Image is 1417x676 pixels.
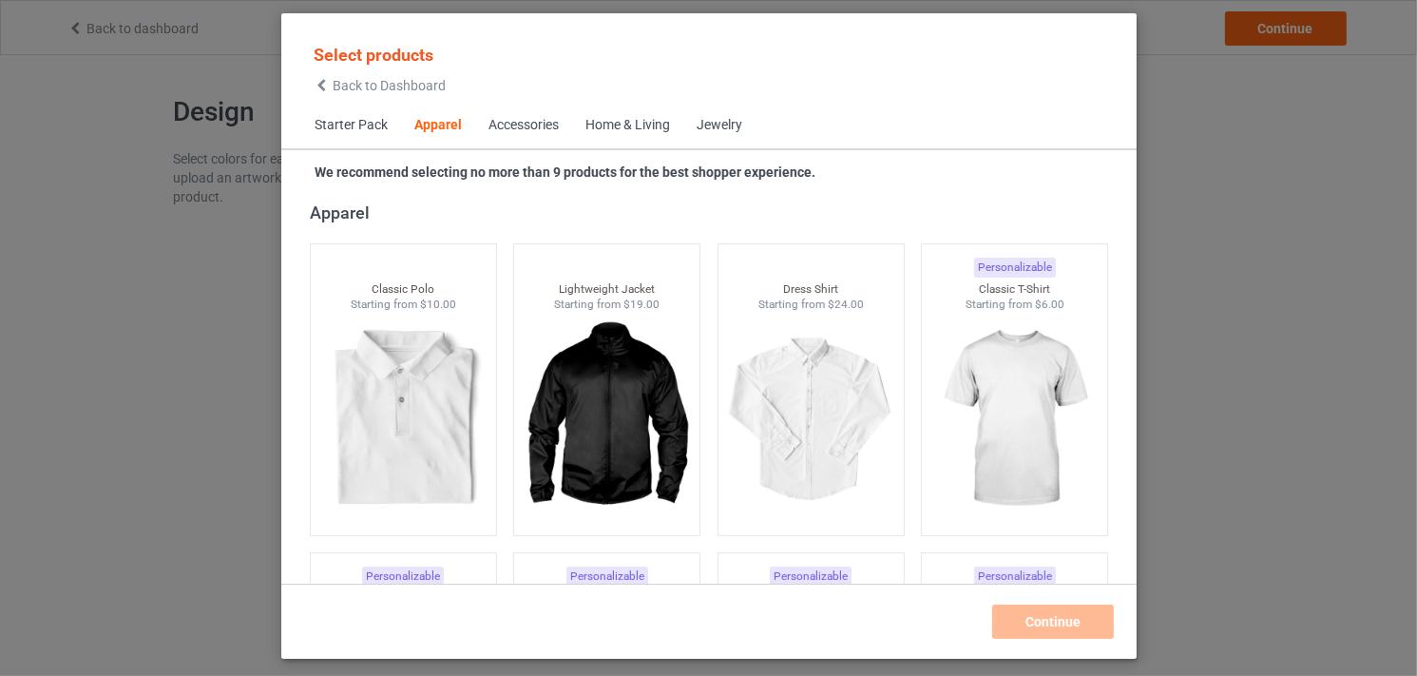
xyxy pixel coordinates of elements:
[314,45,433,65] span: Select products
[697,116,742,135] div: Jewelry
[725,313,895,526] img: regular.jpg
[585,116,670,135] div: Home & Living
[309,202,1116,223] div: Apparel
[623,298,660,311] span: $19.00
[514,281,699,298] div: Lightweight Jacket
[362,567,444,587] div: Personalizable
[922,281,1107,298] div: Classic T-Shirt
[301,103,401,148] span: Starter Pack
[310,281,495,298] div: Classic Polo
[333,78,446,93] span: Back to Dashboard
[718,297,903,313] div: Starting from
[929,313,1100,526] img: regular.jpg
[310,297,495,313] div: Starting from
[317,313,488,526] img: regular.jpg
[488,116,559,135] div: Accessories
[522,313,692,526] img: regular.jpg
[827,298,863,311] span: $24.00
[419,298,455,311] span: $10.00
[973,258,1055,278] div: Personalizable
[315,164,815,180] strong: We recommend selecting no more than 9 products for the best shopper experience.
[565,567,647,587] div: Personalizable
[514,297,699,313] div: Starting from
[770,567,852,587] div: Personalizable
[973,567,1055,587] div: Personalizable
[1034,298,1063,311] span: $6.00
[414,116,462,135] div: Apparel
[718,281,903,298] div: Dress Shirt
[922,297,1107,313] div: Starting from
